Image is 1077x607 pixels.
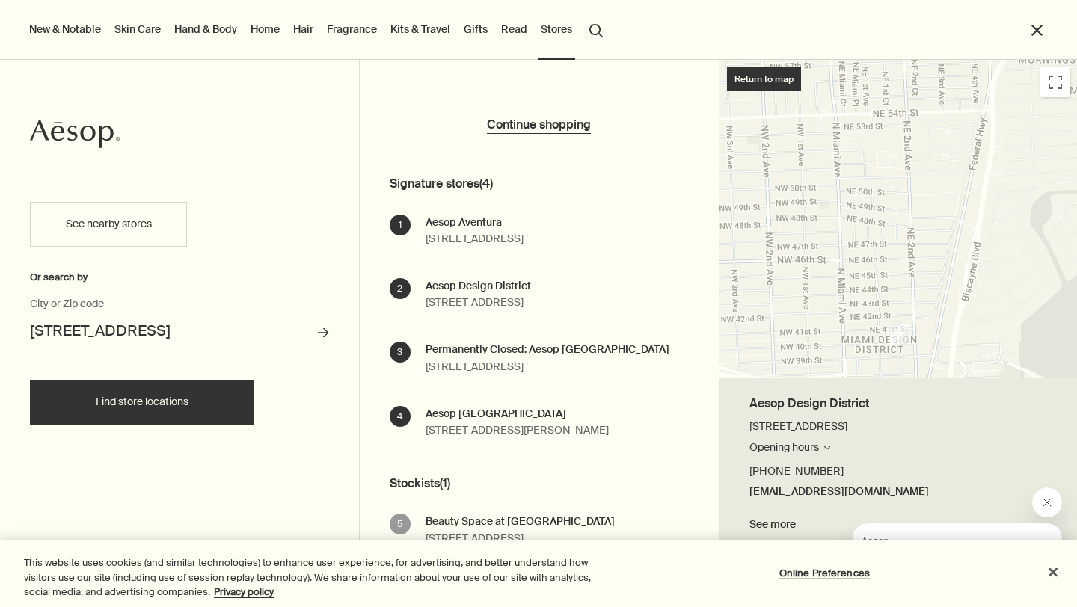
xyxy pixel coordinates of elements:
[426,215,524,231] div: Aesop Aventura
[538,19,575,39] button: Stores
[30,119,120,152] a: Aesop
[30,380,254,425] button: Find store locations
[111,19,164,39] a: Skin Care
[749,418,1048,436] a: [STREET_ADDRESS]
[749,393,869,413] strong: Aesop Design District
[426,514,615,530] div: Beauty Space at [GEOGRAPHIC_DATA]
[1028,22,1046,39] button: Close the Menu
[390,469,719,497] strong: Stockists ( 1 )
[1037,555,1070,588] button: Close
[171,19,240,39] a: Hand & Body
[390,514,411,534] div: 5
[749,459,854,477] strong: [DATE]
[778,558,871,588] button: Online Preferences, Opens the preference center dialog
[26,19,104,39] button: New & Notable
[24,555,592,600] div: This website uses cookies (and similar technologies) to enhance user experience, for advertising,...
[290,19,316,39] a: Hair
[390,215,411,235] div: 1
[426,278,531,295] div: Aesop Design District
[248,19,283,39] a: Home
[727,67,801,91] button: Return to map
[749,484,929,498] strong: [EMAIL_ADDRESS][DOMAIN_NAME]
[426,342,669,358] div: Permanently Closed: Aesop [GEOGRAPHIC_DATA]
[390,278,411,299] div: 2
[487,117,591,134] button: Continue shopping
[498,19,530,39] a: Read
[854,459,939,477] span: 11:00am - 7:00pm
[390,170,719,197] strong: Signature stores ( 4 )
[214,585,274,598] a: More information about your privacy, opens in a new tab
[749,483,1048,501] a: [EMAIL_ADDRESS][DOMAIN_NAME]
[30,269,329,286] div: Or search by
[749,516,1048,534] a: See more
[30,119,120,149] svg: Aesop
[324,19,380,39] a: Fragrance
[30,202,187,247] button: See nearby stores
[390,342,411,363] div: 3
[426,406,609,422] div: Aesop [GEOGRAPHIC_DATA]
[390,406,411,427] div: 4
[583,15,610,43] button: Open search
[9,31,188,73] span: Our consultants are available now to offer personalised product advice.
[1032,487,1062,517] iframe: Close message from Aesop
[853,523,1062,592] iframe: Message from Aesop
[749,463,1048,481] a: [PHONE_NUMBER]
[461,19,491,39] a: Gifts
[817,487,1062,592] div: Aesop says "Our consultants are available now to offer personalised product advice.". Open messag...
[387,19,453,39] a: Kits & Travel
[749,439,832,457] button: Opening hours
